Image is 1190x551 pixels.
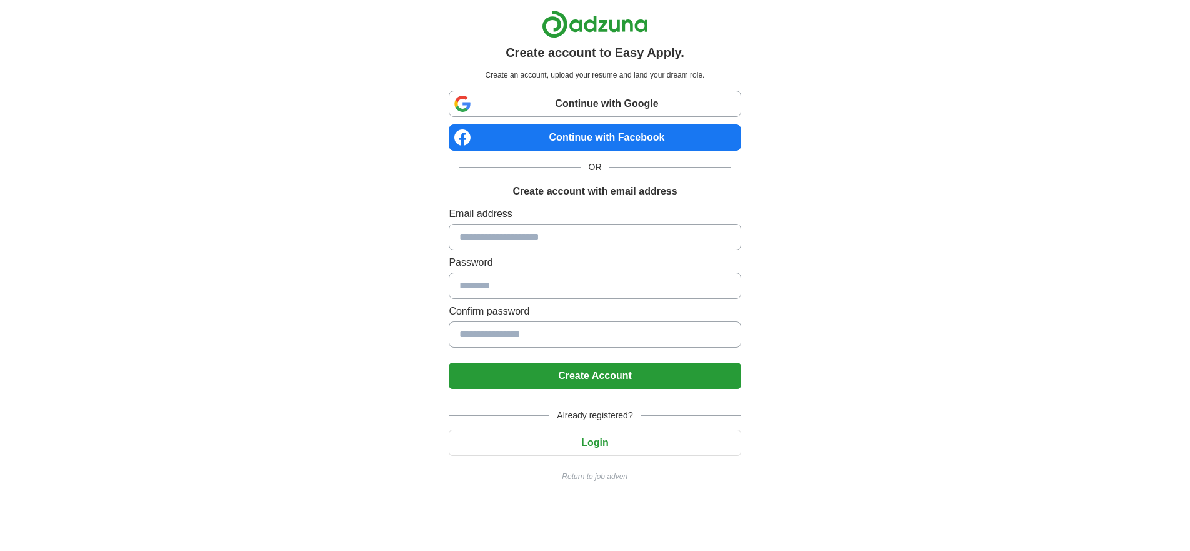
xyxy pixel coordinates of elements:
label: Confirm password [449,304,741,319]
p: Create an account, upload your resume and land your dream role. [451,69,738,81]
span: OR [581,161,609,174]
button: Create Account [449,363,741,389]
button: Login [449,430,741,456]
a: Continue with Google [449,91,741,117]
label: Password [449,255,741,270]
span: Already registered? [549,409,640,422]
img: Adzuna logo [542,10,648,38]
h1: Create account to Easy Apply. [506,43,684,62]
a: Return to job advert [449,471,741,482]
h1: Create account with email address [512,184,677,199]
a: Login [449,437,741,448]
a: Continue with Facebook [449,124,741,151]
label: Email address [449,206,741,221]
